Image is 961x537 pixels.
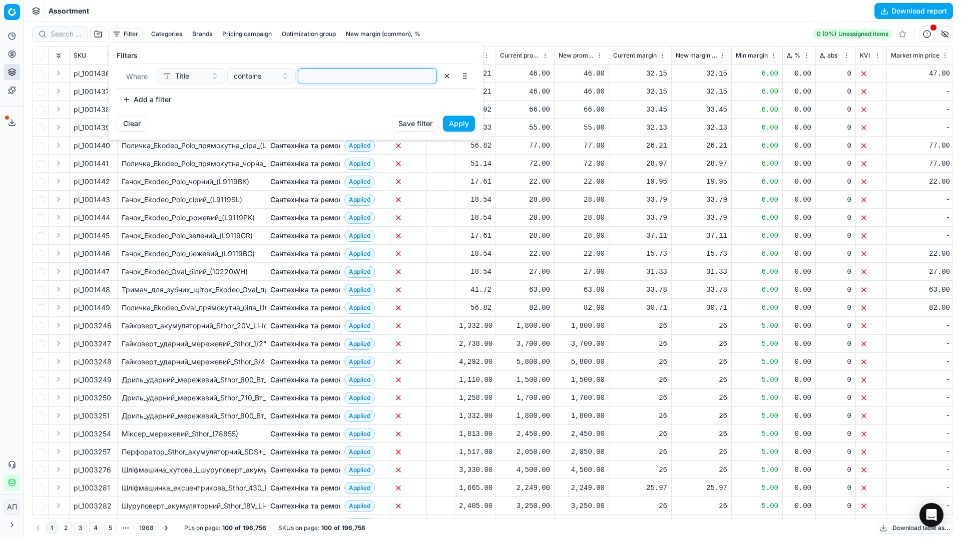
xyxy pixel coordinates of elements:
[117,92,177,108] button: Add a filter
[392,116,439,132] button: Save filter
[126,72,148,81] span: Where
[117,51,475,61] label: Filters
[175,71,189,81] span: Title
[117,116,147,132] button: Clear
[234,71,261,81] span: contains
[443,116,475,132] button: Apply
